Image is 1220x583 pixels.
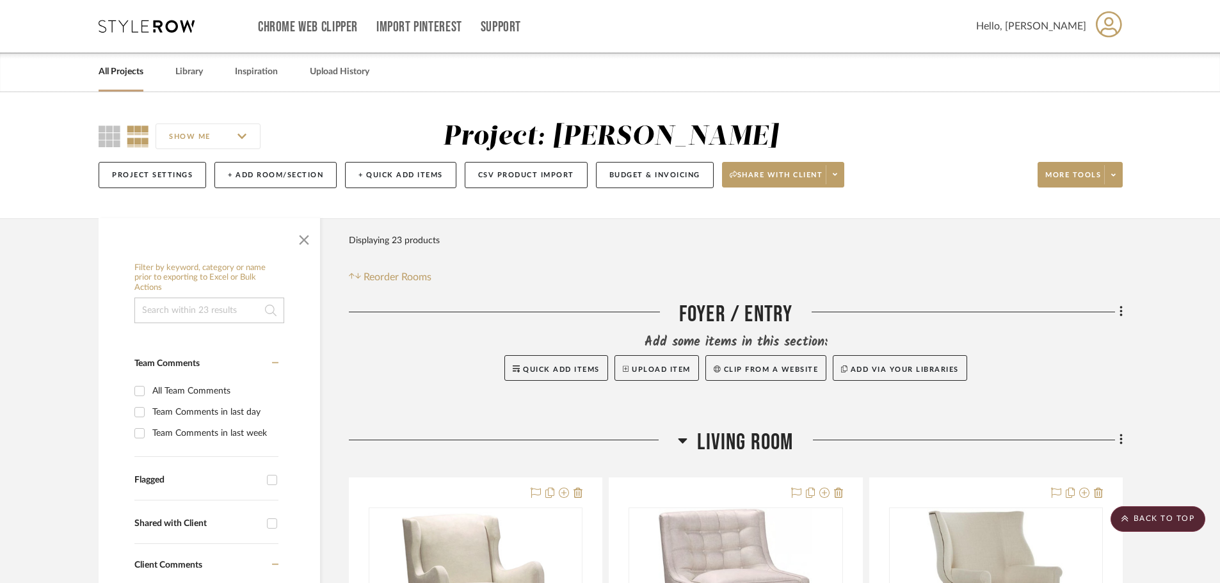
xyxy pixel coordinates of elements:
a: Import Pinterest [376,22,462,33]
span: Living Room [697,429,793,456]
scroll-to-top-button: BACK TO TOP [1111,506,1205,532]
button: Add via your libraries [833,355,967,381]
button: + Quick Add Items [345,162,456,188]
a: Support [481,22,521,33]
div: Add some items in this section: [349,333,1123,351]
a: Chrome Web Clipper [258,22,358,33]
div: Flagged [134,475,261,486]
button: More tools [1038,162,1123,188]
button: Clip from a website [705,355,826,381]
span: Quick Add Items [523,366,600,373]
button: Close [291,225,317,250]
div: Project: [PERSON_NAME] [443,124,778,150]
div: Displaying 23 products [349,228,440,253]
a: Upload History [310,63,369,81]
button: Budget & Invoicing [596,162,714,188]
div: All Team Comments [152,381,275,401]
a: Library [175,63,203,81]
button: Share with client [722,162,845,188]
button: Project Settings [99,162,206,188]
button: CSV Product Import [465,162,588,188]
button: + Add Room/Section [214,162,337,188]
span: Share with client [730,170,823,189]
div: Team Comments in last day [152,402,275,422]
span: Client Comments [134,561,202,570]
button: Reorder Rooms [349,269,431,285]
a: All Projects [99,63,143,81]
div: Team Comments in last week [152,423,275,443]
span: Hello, [PERSON_NAME] [976,19,1086,34]
h6: Filter by keyword, category or name prior to exporting to Excel or Bulk Actions [134,263,284,293]
div: Shared with Client [134,518,261,529]
button: Quick Add Items [504,355,608,381]
span: Team Comments [134,359,200,368]
input: Search within 23 results [134,298,284,323]
a: Inspiration [235,63,278,81]
span: Reorder Rooms [364,269,431,285]
span: More tools [1045,170,1101,189]
button: Upload Item [614,355,699,381]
